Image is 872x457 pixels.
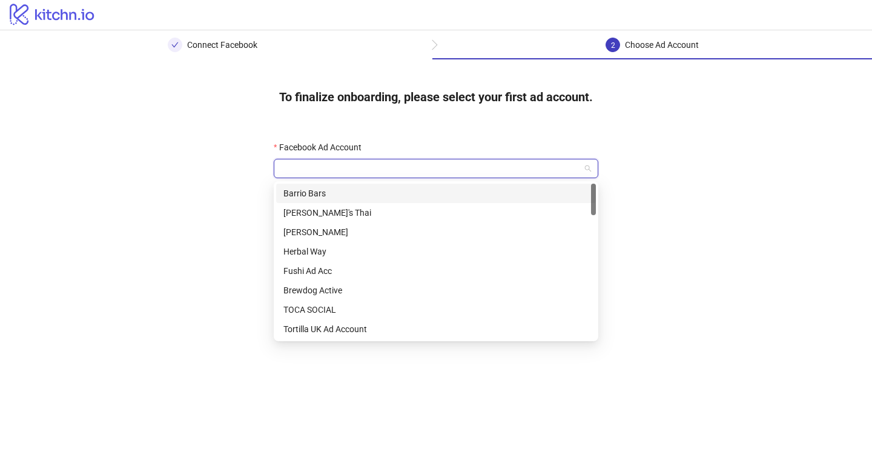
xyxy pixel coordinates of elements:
[187,38,257,52] div: Connect Facebook
[281,159,580,178] input: Facebook Ad Account
[260,79,612,115] h4: To finalize onboarding, please select your first ad account.
[276,281,596,300] div: Brewdog Active
[283,206,589,219] div: [PERSON_NAME]'s Thai
[276,300,596,319] div: TOCA SOCIAL
[171,41,179,48] span: check
[276,203,596,222] div: Rosa's Thai
[276,184,596,203] div: Barrio Bars
[276,261,596,281] div: Fushi Ad Acc
[276,319,596,339] div: Tortilla UK Ad Account
[276,242,596,261] div: Herbal Way
[283,303,589,316] div: TOCA SOCIAL
[283,225,589,239] div: [PERSON_NAME]
[283,187,589,200] div: Barrio Bars
[283,322,589,336] div: Tortilla UK Ad Account
[274,141,369,154] label: Facebook Ad Account
[283,264,589,278] div: Fushi Ad Acc
[276,222,596,242] div: Chris Lane
[611,41,615,50] span: 2
[283,284,589,297] div: Brewdog Active
[625,38,699,52] div: Choose Ad Account
[283,245,589,258] div: Herbal Way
